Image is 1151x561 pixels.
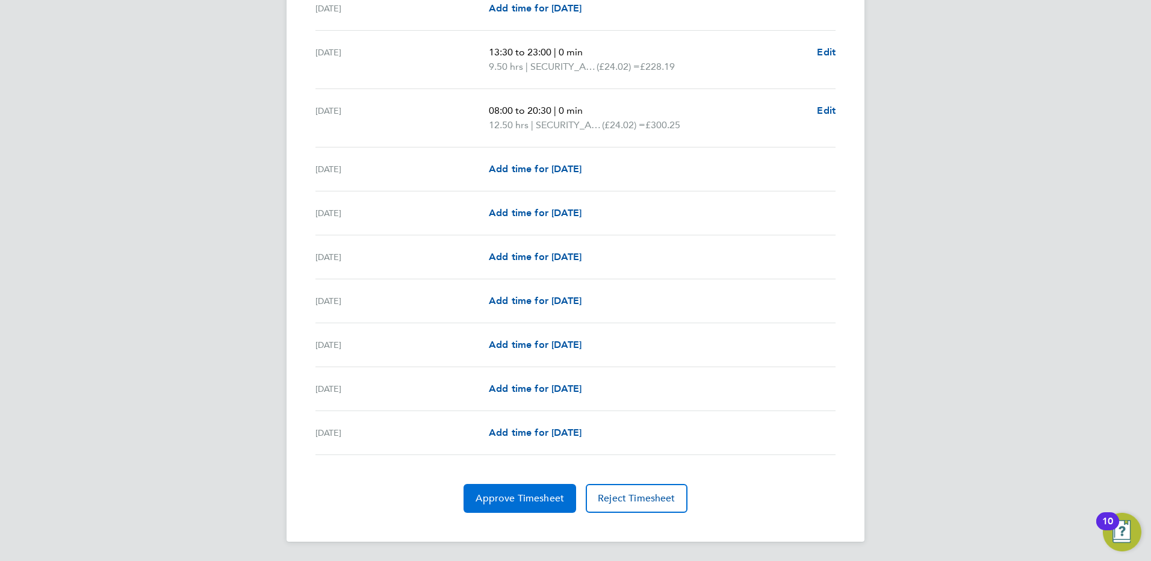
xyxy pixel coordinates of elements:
[597,61,640,72] span: (£24.02) =
[489,162,582,176] a: Add time for [DATE]
[489,119,529,131] span: 12.50 hrs
[489,250,582,264] a: Add time for [DATE]
[536,118,602,132] span: SECURITY_AWAY_MATCHES
[476,492,564,504] span: Approve Timesheet
[315,104,489,132] div: [DATE]
[489,294,582,308] a: Add time for [DATE]
[1103,513,1141,551] button: Open Resource Center, 10 new notifications
[489,105,551,116] span: 08:00 to 20:30
[817,46,836,58] span: Edit
[489,427,582,438] span: Add time for [DATE]
[645,119,680,131] span: £300.25
[315,426,489,440] div: [DATE]
[559,105,583,116] span: 0 min
[489,339,582,350] span: Add time for [DATE]
[602,119,645,131] span: (£24.02) =
[315,250,489,264] div: [DATE]
[530,60,597,74] span: SECURITY_AWAY_MATCHES
[489,61,523,72] span: 9.50 hrs
[489,163,582,175] span: Add time for [DATE]
[315,294,489,308] div: [DATE]
[531,119,533,131] span: |
[817,105,836,116] span: Edit
[489,206,582,220] a: Add time for [DATE]
[315,338,489,352] div: [DATE]
[315,162,489,176] div: [DATE]
[489,383,582,394] span: Add time for [DATE]
[526,61,528,72] span: |
[554,46,556,58] span: |
[315,206,489,220] div: [DATE]
[489,251,582,262] span: Add time for [DATE]
[1102,521,1113,537] div: 10
[315,382,489,396] div: [DATE]
[464,484,576,513] button: Approve Timesheet
[640,61,675,72] span: £228.19
[489,382,582,396] a: Add time for [DATE]
[489,2,582,14] span: Add time for [DATE]
[315,45,489,74] div: [DATE]
[817,104,836,118] a: Edit
[554,105,556,116] span: |
[489,207,582,219] span: Add time for [DATE]
[315,1,489,16] div: [DATE]
[586,484,687,513] button: Reject Timesheet
[559,46,583,58] span: 0 min
[489,295,582,306] span: Add time for [DATE]
[489,338,582,352] a: Add time for [DATE]
[489,426,582,440] a: Add time for [DATE]
[489,46,551,58] span: 13:30 to 23:00
[817,45,836,60] a: Edit
[598,492,675,504] span: Reject Timesheet
[489,1,582,16] a: Add time for [DATE]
